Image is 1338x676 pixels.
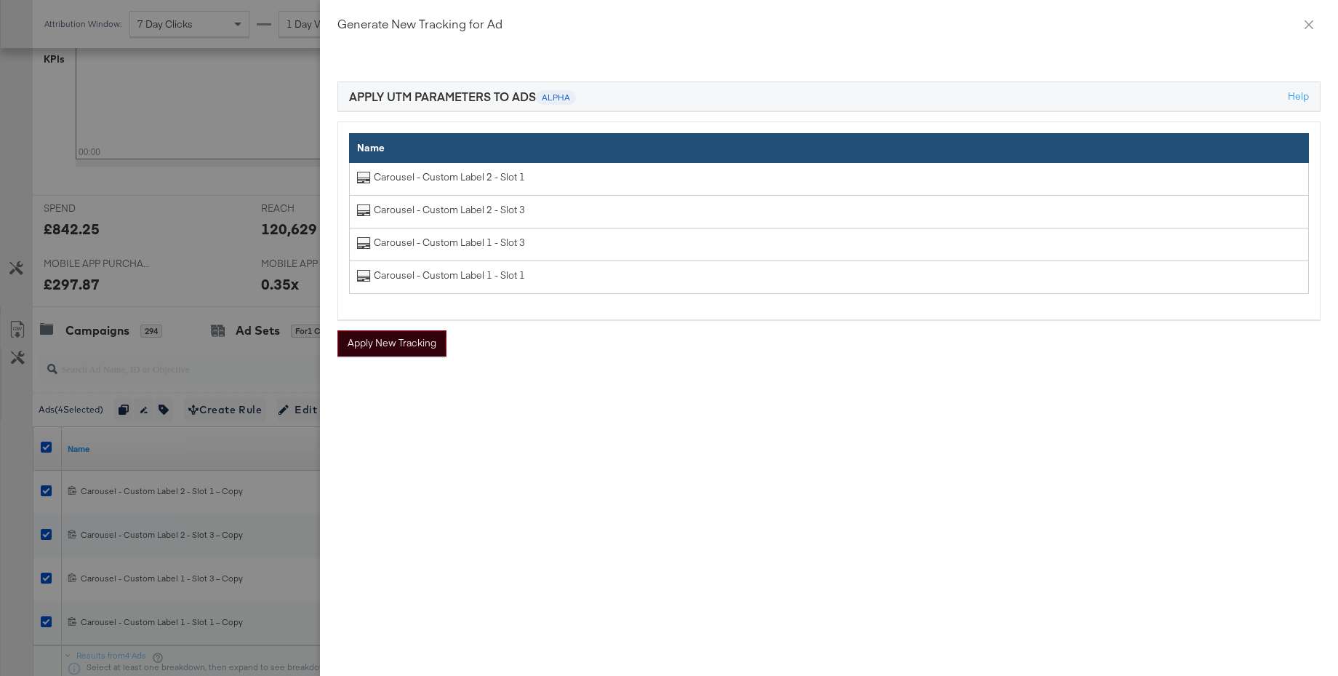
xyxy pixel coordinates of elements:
div: Carousel - Custom Label 2 - Slot 1 [374,170,525,185]
th: Name [350,134,1309,163]
div: Generate New Tracking for Ad [337,15,1321,31]
button: Close [1289,4,1329,44]
span: close [1303,19,1315,31]
button: Apply New Tracking [337,330,446,357]
div: Carousel - Custom Label 2 - Slot 3 [374,203,525,218]
div: Carousel - Custom Label 1 - Slot 3 [374,236,525,250]
div: Carousel - Custom Label 1 - Slot 1 [374,269,525,283]
span: Alpha [536,92,576,104]
a: help [1288,90,1309,103]
div: Apply UTM Parameters to Ads [349,88,576,106]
